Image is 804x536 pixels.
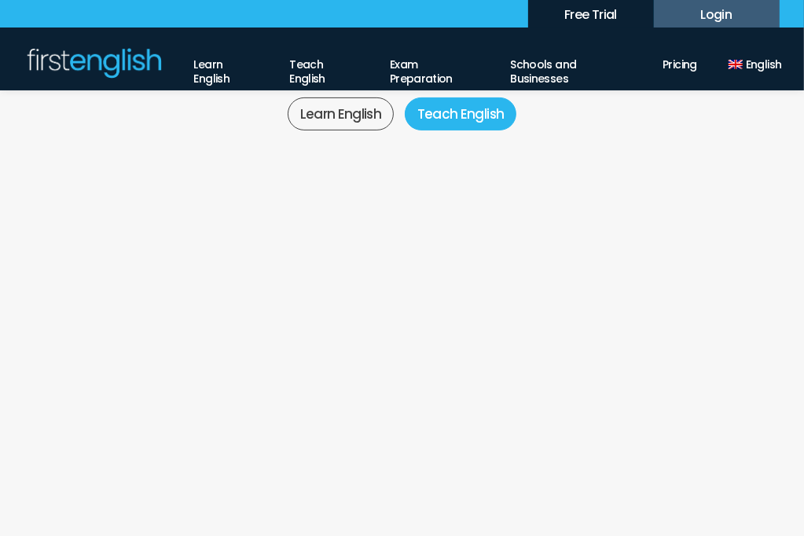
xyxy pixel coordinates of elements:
a: Exam Preparation [390,47,479,87]
a: Learn English [194,47,259,87]
a: Pricing [663,47,697,73]
label: Teach English [405,97,517,130]
span: English [746,57,782,72]
a: Teach English [289,47,358,87]
a: Schools and Businesses [510,47,631,87]
a: English [729,47,780,73]
label: Learn English [288,97,395,130]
